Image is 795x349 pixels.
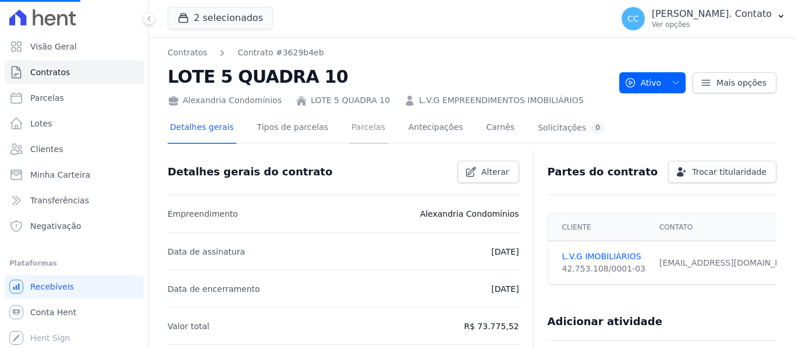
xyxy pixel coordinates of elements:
[591,122,605,133] div: 0
[627,15,639,23] span: CC
[562,251,645,263] a: L.V.G IMOBILIÁRIOS
[168,94,282,107] div: Alexandria Condomínios
[30,118,52,129] span: Lotes
[693,72,776,93] a: Mais opções
[30,306,76,318] span: Conta Hent
[168,47,610,59] nav: Breadcrumb
[5,301,144,324] a: Conta Hent
[5,86,144,110] a: Parcelas
[311,94,390,107] a: LOTE 5 QUADRA 10
[30,220,81,232] span: Negativação
[491,245,519,259] p: [DATE]
[168,319,210,333] p: Valor total
[652,20,772,29] p: Ver opções
[5,275,144,298] a: Recebíveis
[5,163,144,186] a: Minha Carteira
[464,319,519,333] p: R$ 73.775,52
[168,207,238,221] p: Empreendimento
[168,47,324,59] nav: Breadcrumb
[652,8,772,20] p: [PERSON_NAME]. Contato
[349,113,388,144] a: Parcelas
[5,61,144,84] a: Contratos
[168,47,207,59] a: Contratos
[30,92,64,104] span: Parcelas
[612,2,795,35] button: CC [PERSON_NAME]. Contato Ver opções
[548,315,662,329] h3: Adicionar atividade
[30,41,77,52] span: Visão Geral
[419,94,583,107] a: L.V.G EMPREENDIMENTOS IMOBILIÁRIOS
[168,7,273,29] button: 2 selecionados
[168,113,236,144] a: Detalhes gerais
[30,143,63,155] span: Clientes
[484,113,517,144] a: Carnês
[562,263,645,275] div: 42.753.108/0001-03
[420,207,519,221] p: Alexandria Condomínios
[491,282,519,296] p: [DATE]
[255,113,331,144] a: Tipos de parcelas
[168,245,245,259] p: Data de assinatura
[30,281,74,292] span: Recebíveis
[538,122,605,133] div: Solicitações
[5,138,144,161] a: Clientes
[692,166,766,178] span: Trocar titularidade
[168,64,610,90] h2: LOTE 5 QUADRA 10
[457,161,519,183] a: Alterar
[668,161,776,183] a: Trocar titularidade
[9,256,139,270] div: Plataformas
[624,72,662,93] span: Ativo
[716,77,766,89] span: Mais opções
[168,282,260,296] p: Data de encerramento
[30,169,90,181] span: Minha Carteira
[548,214,652,241] th: Cliente
[30,195,89,206] span: Transferências
[619,72,686,93] button: Ativo
[481,166,509,178] span: Alterar
[535,113,607,144] a: Solicitações0
[406,113,466,144] a: Antecipações
[168,165,332,179] h3: Detalhes gerais do contrato
[5,214,144,238] a: Negativação
[5,112,144,135] a: Lotes
[548,165,658,179] h3: Partes do contrato
[237,47,324,59] a: Contrato #3629b4eb
[5,35,144,58] a: Visão Geral
[30,66,70,78] span: Contratos
[5,189,144,212] a: Transferências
